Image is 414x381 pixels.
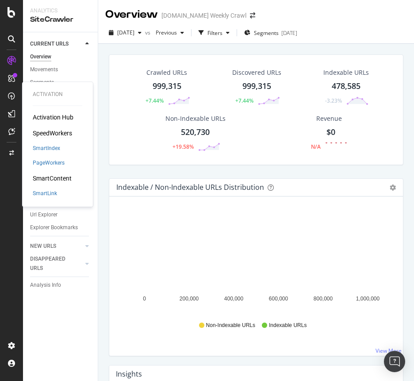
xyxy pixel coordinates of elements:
span: Non-Indexable URLs [206,322,255,329]
button: Previous [152,26,188,40]
div: Overview [105,7,158,22]
div: 999,315 [242,81,271,92]
a: Overview [30,52,92,62]
a: SpeedWorkers [33,129,72,138]
text: 1,000,000 [356,296,380,302]
span: 2025 Sep. 11th [117,29,134,36]
a: View More [376,347,402,354]
div: SiteCrawler [30,15,91,25]
div: Url Explorer [30,210,57,219]
a: Segments [30,78,92,87]
span: Previous [152,29,177,36]
div: +19.58% [172,143,194,150]
div: Explorer Bookmarks [30,223,78,232]
div: Movements [30,65,58,74]
div: Analytics [30,7,91,15]
div: Non-Indexable URLs [165,114,226,123]
span: vs [145,29,152,36]
div: Indexable / Non-Indexable URLs Distribution [116,183,264,192]
a: Movements [30,65,92,74]
div: 999,315 [153,81,181,92]
a: Activation Hub [33,113,73,122]
span: $0 [326,127,335,137]
div: 520,730 [181,127,210,138]
button: Segments[DATE] [241,26,301,40]
div: +7.44% [235,97,253,104]
div: Discovered URLs [232,68,281,77]
div: gear [390,185,396,191]
div: Overview [30,52,51,62]
div: Indexable URLs [323,68,369,77]
div: NEW URLS [30,242,56,251]
a: SmartContent [33,174,72,183]
div: Activation [33,91,82,98]
text: 800,000 [314,296,333,302]
div: Analysis Info [30,281,61,290]
div: -3.23% [325,97,342,104]
div: N/A [311,143,321,150]
div: DISAPPEARED URLS [30,254,75,273]
div: Crawled URLs [146,68,187,77]
div: Filters [207,29,222,37]
div: [DATE] [281,29,297,37]
a: NEW URLS [30,242,83,251]
span: Revenue [316,114,342,123]
h4: Insights [116,368,142,380]
div: arrow-right-arrow-left [250,12,255,19]
div: Segments [30,78,54,87]
text: 200,000 [180,296,199,302]
svg: A chart. [116,211,396,313]
button: [DATE] [105,26,145,40]
span: Indexable URLs [269,322,307,329]
div: Open Intercom Messenger [384,351,405,372]
div: SmartIndex [33,145,60,152]
div: 478,585 [332,81,360,92]
div: PageWorkers [33,160,65,167]
div: SmartLink [33,190,57,198]
text: 600,000 [269,296,288,302]
button: Filters [195,26,233,40]
text: 0 [143,296,146,302]
a: Analysis Info [30,281,92,290]
div: +7.44% [146,97,164,104]
a: Explorer Bookmarks [30,223,92,232]
span: Segments [254,29,279,37]
a: Url Explorer [30,210,92,219]
text: 400,000 [224,296,244,302]
div: [DOMAIN_NAME] Weekly Crawl [161,11,246,20]
div: CURRENT URLS [30,39,69,49]
a: DISAPPEARED URLS [30,254,83,273]
a: CURRENT URLS [30,39,83,49]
